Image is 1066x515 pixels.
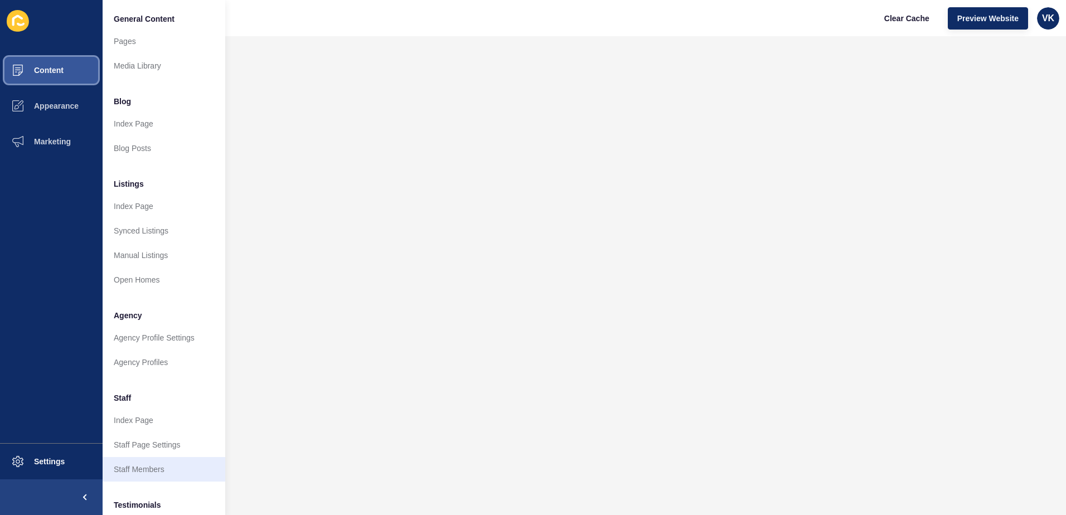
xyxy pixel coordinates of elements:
a: Pages [103,29,225,54]
span: Testimonials [114,499,161,511]
span: Staff [114,392,131,404]
span: Clear Cache [884,13,929,24]
span: VK [1042,13,1054,24]
a: Manual Listings [103,243,225,268]
a: Staff Page Settings [103,433,225,457]
button: Preview Website [948,7,1028,30]
a: Agency Profiles [103,350,225,375]
a: Media Library [103,54,225,78]
a: Index Page [103,194,225,218]
button: Clear Cache [875,7,939,30]
a: Staff Members [103,457,225,482]
a: Agency Profile Settings [103,325,225,350]
a: Open Homes [103,268,225,292]
a: Index Page [103,408,225,433]
span: Blog [114,96,131,107]
a: Synced Listings [103,218,225,243]
span: Listings [114,178,144,190]
span: General Content [114,13,175,25]
a: Blog Posts [103,136,225,161]
span: Agency [114,310,142,321]
a: Index Page [103,111,225,136]
span: Preview Website [957,13,1019,24]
